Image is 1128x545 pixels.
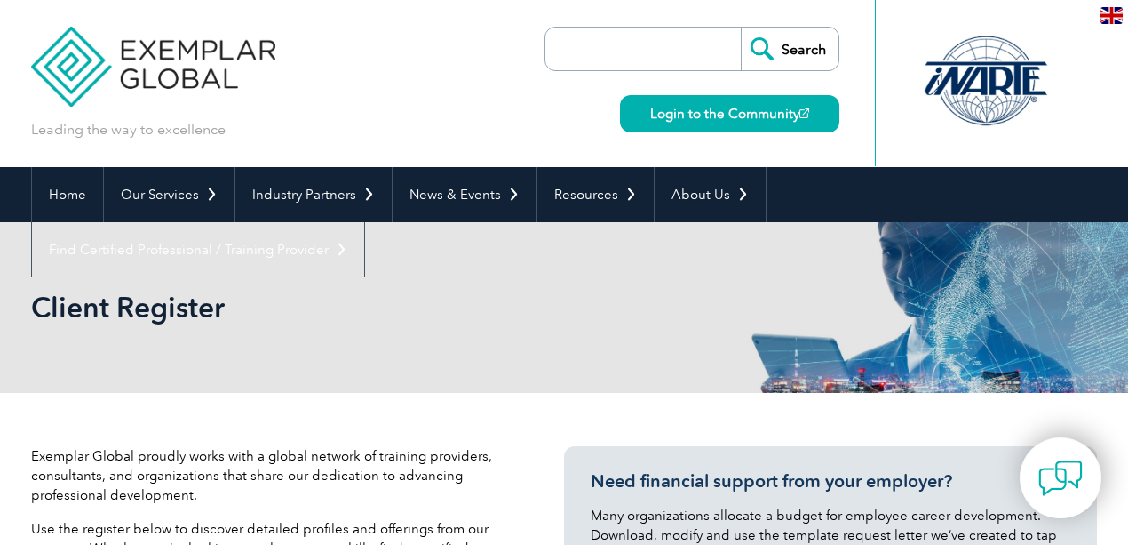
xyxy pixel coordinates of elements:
[31,293,777,322] h2: Client Register
[799,108,809,118] img: open_square.png
[655,167,766,222] a: About Us
[32,222,364,277] a: Find Certified Professional / Training Provider
[235,167,392,222] a: Industry Partners
[31,446,511,505] p: Exemplar Global proudly works with a global network of training providers, consultants, and organ...
[393,167,536,222] a: News & Events
[591,470,1070,493] h3: Need financial support from your employer?
[1100,7,1123,24] img: en
[741,28,838,70] input: Search
[104,167,234,222] a: Our Services
[1038,456,1083,501] img: contact-chat.png
[32,167,103,222] a: Home
[620,95,839,132] a: Login to the Community
[537,167,654,222] a: Resources
[31,120,226,140] p: Leading the way to excellence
